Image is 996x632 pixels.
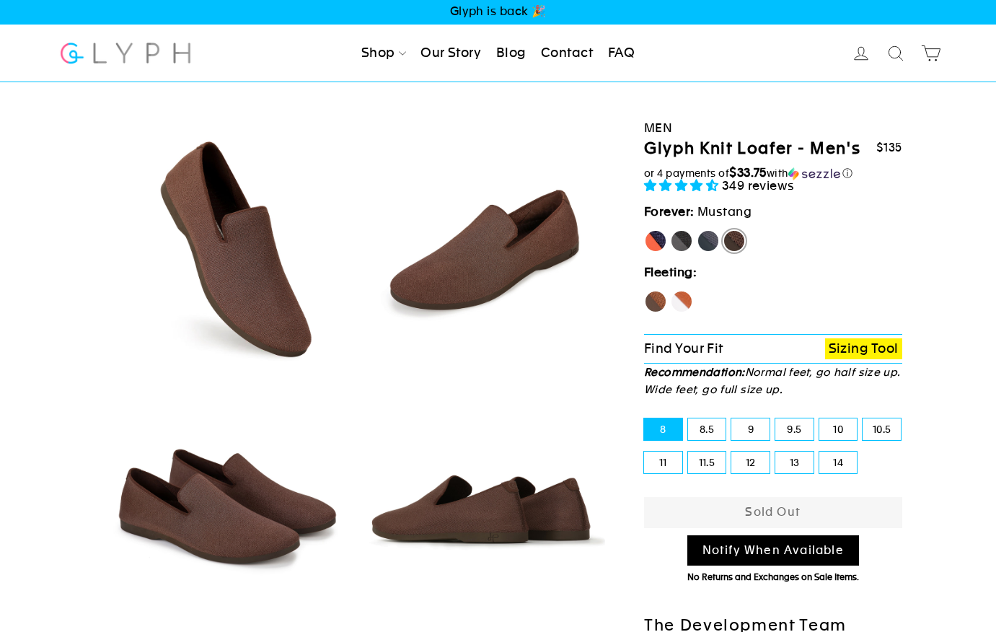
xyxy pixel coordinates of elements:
[697,229,720,253] label: Rhino
[359,125,605,371] img: Mustang
[722,178,795,193] span: 349 reviews
[687,535,859,566] a: Notify When Available
[745,505,801,519] span: Sold Out
[644,497,902,528] button: Sold Out
[644,290,667,313] label: Hawk
[788,167,840,180] img: Sezzle
[729,165,767,180] span: $33.75
[101,125,347,371] img: Mustang
[819,418,858,440] label: 10
[644,229,667,253] label: [PERSON_NAME]
[644,418,682,440] label: 8
[644,166,902,180] div: or 4 payments of with
[490,38,532,69] a: Blog
[687,572,859,582] span: No Returns and Exchanges on Sale Items.
[876,141,902,154] span: $135
[670,290,693,313] label: Fox
[644,364,902,398] p: Normal feet, go half size up. Wide feet, go full size up.
[535,38,599,69] a: Contact
[688,418,726,440] label: 8.5
[644,178,722,193] span: 4.71 stars
[644,341,723,356] span: Find Your Fit
[863,418,901,440] label: 10.5
[359,384,605,630] img: Mustang
[723,229,746,253] label: Mustang
[825,338,902,359] a: Sizing Tool
[101,384,347,630] img: Mustang
[819,452,858,473] label: 14
[775,418,814,440] label: 9.5
[731,452,770,473] label: 12
[644,118,902,138] div: Men
[775,452,814,473] label: 13
[697,204,752,219] span: Mustang
[644,452,682,473] label: 11
[602,38,640,69] a: FAQ
[644,265,697,279] strong: Fleeting:
[356,38,412,69] a: Shop
[644,139,860,159] h1: Glyph Knit Loafer - Men's
[644,366,745,378] strong: Recommendation:
[58,34,193,72] img: Glyph
[688,452,726,473] label: 11.5
[415,38,487,69] a: Our Story
[670,229,693,253] label: Panther
[644,204,695,219] strong: Forever:
[356,38,640,69] ul: Primary
[644,166,902,180] div: or 4 payments of$33.75withSezzle Click to learn more about Sezzle
[731,418,770,440] label: 9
